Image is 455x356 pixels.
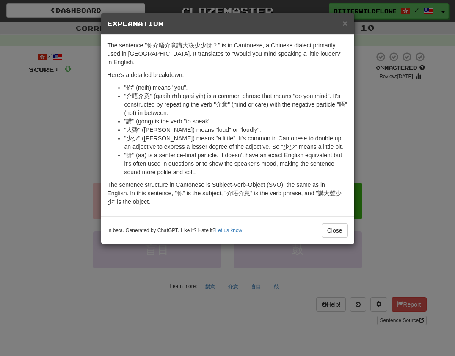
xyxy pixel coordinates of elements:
li: "講" (góng) is the verb "to speak". [124,117,348,126]
p: The sentence structure in Cantonese is Subject-Verb-Object (SVO), the same as in English. In this... [108,181,348,206]
button: Close [342,19,347,27]
p: Here's a detailed breakdown: [108,71,348,79]
p: The sentence "你介唔介意講大联少少呀？" is in Cantonese, a Chinese dialect primarily used in [GEOGRAPHIC_DATA... [108,41,348,66]
li: "你" (néih) means "you". [124,83,348,92]
button: Close [322,223,348,238]
a: Let us know [215,227,242,233]
li: "少少" ([PERSON_NAME]) means "a little". It's common in Cantonese to double up an adjective to expr... [124,134,348,151]
li: "大聲" ([PERSON_NAME]) means "loud" or "loudly". [124,126,348,134]
h5: Explanation [108,19,348,28]
small: In beta. Generated by ChatGPT. Like it? Hate it? ! [108,227,244,234]
li: "介唔介意" (gaaih m̀h gaai yìh) is a common phrase that means "do you mind". It's constructed by rep... [124,92,348,117]
span: × [342,18,347,28]
li: "呀" (aa) is a sentence-final particle. It doesn't have an exact English equivalent but it's often... [124,151,348,176]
